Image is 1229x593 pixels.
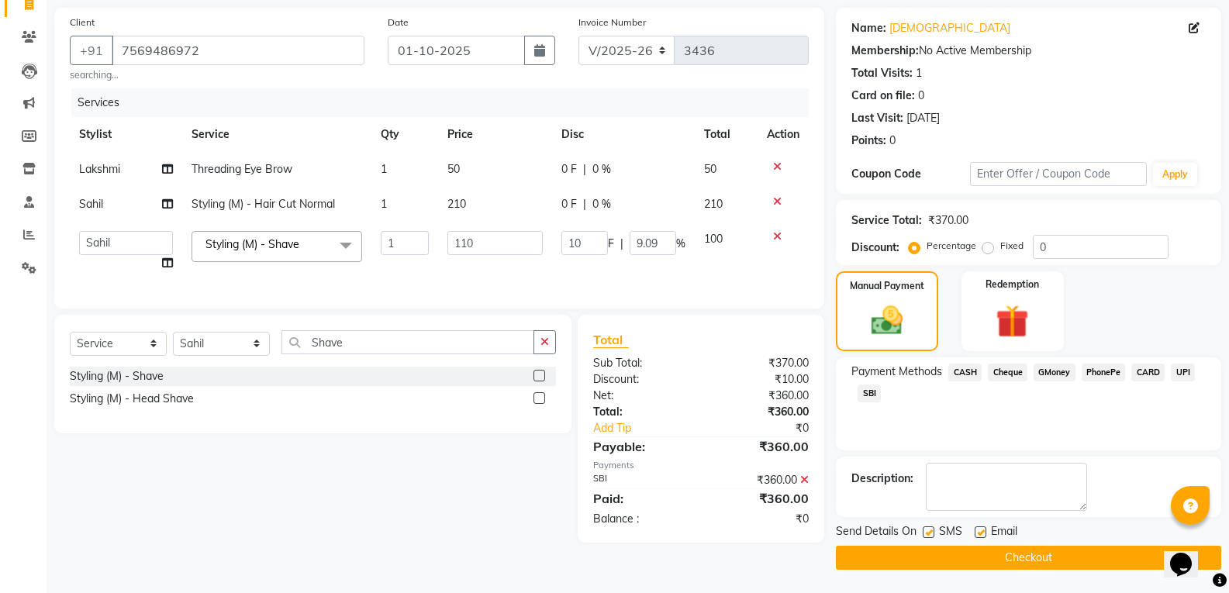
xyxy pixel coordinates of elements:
[704,197,723,211] span: 210
[986,278,1039,291] label: Redemption
[701,472,820,488] div: ₹360.00
[112,36,364,65] input: Search by Name/Mobile/Email/Code
[858,384,881,402] span: SBI
[906,110,940,126] div: [DATE]
[851,471,913,487] div: Description:
[851,88,915,104] div: Card on file:
[70,68,364,82] small: searching...
[991,523,1017,543] span: Email
[582,404,701,420] div: Total:
[381,197,387,211] span: 1
[721,420,820,436] div: ₹0
[381,162,387,176] span: 1
[889,20,1010,36] a: [DEMOGRAPHIC_DATA]
[889,133,896,149] div: 0
[582,511,701,527] div: Balance :
[701,355,820,371] div: ₹370.00
[851,133,886,149] div: Points:
[583,196,586,212] span: |
[758,117,809,152] th: Action
[836,523,917,543] span: Send Details On
[438,117,553,152] th: Price
[182,117,371,152] th: Service
[1082,364,1126,381] span: PhonePe
[593,459,809,472] div: Payments
[836,546,1221,570] button: Checkout
[851,240,899,256] div: Discount:
[701,511,820,527] div: ₹0
[192,162,292,176] span: Threading Eye Brow
[388,16,409,29] label: Date
[592,196,611,212] span: 0 %
[582,388,701,404] div: Net:
[281,330,534,354] input: Search or Scan
[561,161,577,178] span: 0 F
[582,371,701,388] div: Discount:
[851,364,942,380] span: Payment Methods
[988,364,1027,381] span: Cheque
[582,472,701,488] div: SBI
[70,117,182,152] th: Stylist
[70,368,164,384] div: Styling (M) - Shave
[70,36,113,65] button: +91
[986,301,1039,342] img: _gift.svg
[704,232,723,246] span: 100
[701,371,820,388] div: ₹10.00
[701,404,820,420] div: ₹360.00
[1171,364,1195,381] span: UPI
[676,236,685,252] span: %
[578,16,646,29] label: Invoice Number
[704,162,716,176] span: 50
[939,523,962,543] span: SMS
[70,391,194,407] div: Styling (M) - Head Shave
[447,162,460,176] span: 50
[851,212,922,229] div: Service Total:
[701,489,820,508] div: ₹360.00
[928,212,968,229] div: ₹370.00
[593,332,629,348] span: Total
[447,197,466,211] span: 210
[851,43,919,59] div: Membership:
[192,197,335,211] span: Styling (M) - Hair Cut Normal
[620,236,623,252] span: |
[1000,239,1024,253] label: Fixed
[1131,364,1165,381] span: CARD
[582,489,701,508] div: Paid:
[851,65,913,81] div: Total Visits:
[70,16,95,29] label: Client
[948,364,982,381] span: CASH
[583,161,586,178] span: |
[299,237,306,251] a: x
[608,236,614,252] span: F
[561,196,577,212] span: 0 F
[701,388,820,404] div: ₹360.00
[927,239,976,253] label: Percentage
[851,110,903,126] div: Last Visit:
[850,279,924,293] label: Manual Payment
[851,166,969,182] div: Coupon Code
[1164,531,1213,577] iframe: chat widget
[582,420,721,436] a: Add Tip
[970,162,1147,186] input: Enter Offer / Coupon Code
[916,65,922,81] div: 1
[1034,364,1075,381] span: GMoney
[701,437,820,456] div: ₹360.00
[71,88,820,117] div: Services
[918,88,924,104] div: 0
[79,197,103,211] span: Sahil
[582,437,701,456] div: Payable:
[695,117,758,152] th: Total
[371,117,438,152] th: Qty
[79,162,120,176] span: Lakshmi
[582,355,701,371] div: Sub Total:
[552,117,695,152] th: Disc
[205,237,299,251] span: Styling (M) - Shave
[1153,163,1197,186] button: Apply
[851,43,1206,59] div: No Active Membership
[851,20,886,36] div: Name:
[592,161,611,178] span: 0 %
[861,302,913,339] img: _cash.svg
